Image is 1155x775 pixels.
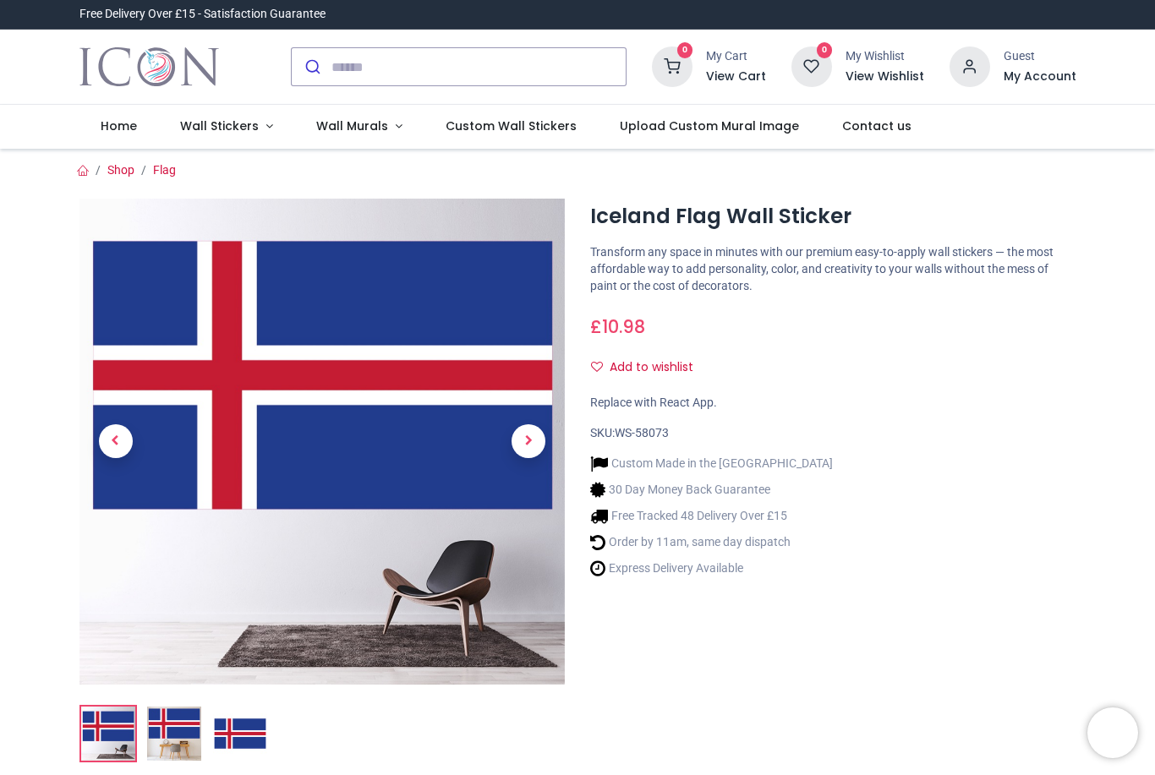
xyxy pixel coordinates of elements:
span: Next [512,424,545,458]
a: Wall Stickers [159,105,295,149]
span: Upload Custom Mural Image [620,117,799,134]
div: SKU: [590,425,1076,442]
img: Iceland Flag Wall Sticker [79,199,566,685]
li: Free Tracked 48 Delivery Over £15 [590,507,833,525]
img: WS-58073-03 [213,707,267,761]
span: £ [590,314,645,339]
li: Order by 11am, same day dispatch [590,533,833,551]
a: Logo of Icon Wall Stickers [79,43,219,90]
span: Previous [99,424,133,458]
div: Guest [1004,48,1076,65]
div: My Cart [706,48,766,65]
span: Contact us [842,117,911,134]
span: 10.98 [602,314,645,339]
a: 0 [791,59,832,73]
li: Custom Made in the [GEOGRAPHIC_DATA] [590,455,833,472]
img: Icon Wall Stickers [79,43,219,90]
div: Replace with React App. [590,395,1076,412]
span: Wall Murals [316,117,388,134]
img: Iceland Flag Wall Sticker [81,707,135,761]
li: Express Delivery Available [590,559,833,577]
button: Submit [292,48,331,85]
iframe: Brevo live chat [1087,707,1138,758]
span: Home [101,117,137,134]
a: My Account [1004,68,1076,85]
i: Add to wishlist [591,361,603,373]
a: Shop [107,163,134,177]
a: Flag [153,163,176,177]
div: My Wishlist [846,48,924,65]
iframe: Customer reviews powered by Trustpilot [721,6,1076,23]
span: WS-58073 [615,426,669,439]
span: Wall Stickers [180,117,259,134]
li: 30 Day Money Back Guarantee [590,481,833,499]
a: Previous [79,271,152,611]
a: 0 [652,59,692,73]
button: Add to wishlistAdd to wishlist [590,353,708,382]
a: View Wishlist [846,68,924,85]
sup: 0 [817,42,833,58]
a: Next [492,271,565,611]
a: Wall Murals [294,105,424,149]
p: Transform any space in minutes with our premium easy-to-apply wall stickers — the most affordable... [590,244,1076,294]
a: View Cart [706,68,766,85]
h1: Iceland Flag Wall Sticker [590,202,1076,231]
img: WS-58073-02 [147,707,201,761]
span: Custom Wall Stickers [446,117,577,134]
div: Free Delivery Over £15 - Satisfaction Guarantee [79,6,326,23]
sup: 0 [677,42,693,58]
